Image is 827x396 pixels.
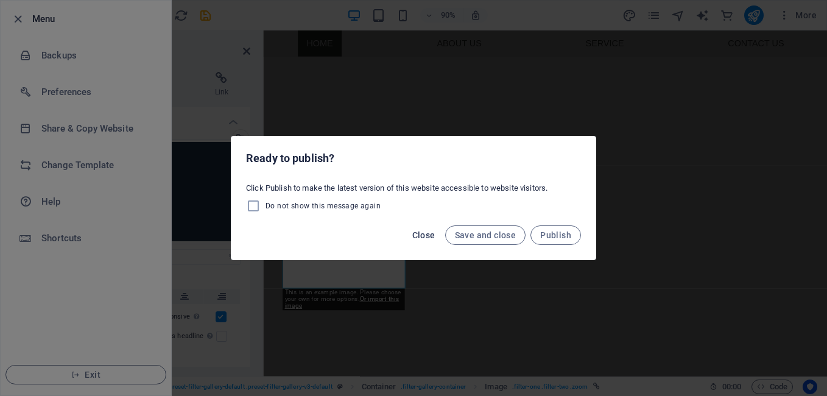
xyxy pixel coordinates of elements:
[455,230,516,240] span: Save and close
[530,225,581,245] button: Publish
[231,178,596,218] div: Click Publish to make the latest version of this website accessible to website visitors.
[540,230,571,240] span: Publish
[407,225,440,245] button: Close
[445,225,526,245] button: Save and close
[412,230,435,240] span: Close
[266,201,381,211] span: Do not show this message again
[246,151,581,166] h2: Ready to publish?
